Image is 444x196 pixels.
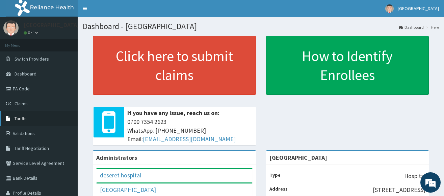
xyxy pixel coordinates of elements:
[385,4,394,13] img: User Image
[100,171,141,179] a: deseret hospital
[404,172,425,180] p: Hospital
[269,172,281,178] b: Type
[24,22,79,28] p: [GEOGRAPHIC_DATA]
[143,135,236,143] a: [EMAIL_ADDRESS][DOMAIN_NAME]
[398,5,439,12] span: [GEOGRAPHIC_DATA]
[24,30,40,35] a: Online
[15,101,28,107] span: Claims
[15,56,49,62] span: Switch Providers
[15,71,36,77] span: Dashboard
[96,154,137,161] b: Administrators
[127,117,253,144] span: 0700 7354 2623 WhatsApp: [PHONE_NUMBER] Email:
[399,24,424,30] a: Dashboard
[93,36,256,95] a: Click here to submit claims
[269,186,288,192] b: Address
[424,24,439,30] li: Here
[100,186,156,194] a: [GEOGRAPHIC_DATA]
[266,36,429,95] a: How to Identify Enrollees
[3,20,19,36] img: User Image
[83,22,439,31] h1: Dashboard - [GEOGRAPHIC_DATA]
[15,115,27,122] span: Tariffs
[127,109,219,117] b: If you have any issue, reach us on:
[269,154,327,161] strong: [GEOGRAPHIC_DATA]
[373,186,425,194] p: [STREET_ADDRESS]
[15,145,49,151] span: Tariff Negotiation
